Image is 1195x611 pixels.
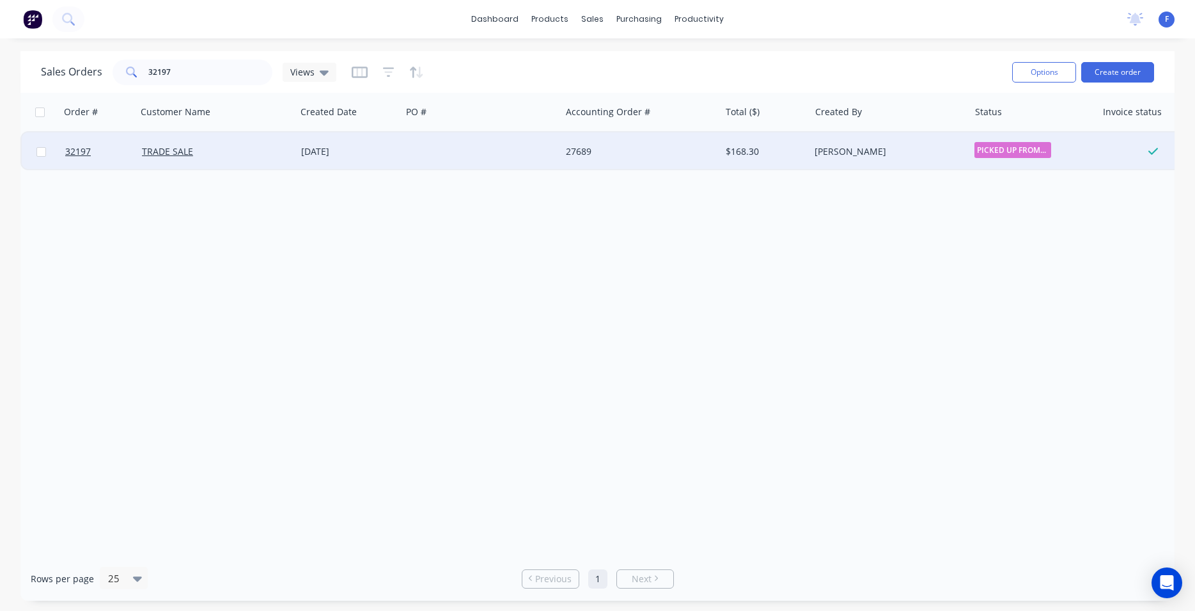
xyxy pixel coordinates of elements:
span: F [1165,13,1169,25]
button: Create order [1081,62,1154,83]
span: 32197 [65,145,91,158]
div: products [525,10,575,29]
span: PICKED UP FROM ... [974,142,1051,158]
div: [PERSON_NAME] [815,145,957,158]
div: Invoice status [1103,106,1162,118]
div: Accounting Order # [566,106,650,118]
div: Created Date [301,106,357,118]
div: Open Intercom Messenger [1152,567,1182,598]
input: Search... [148,60,273,85]
div: $168.30 [726,145,801,158]
button: Options [1012,62,1076,83]
div: [DATE] [301,145,396,158]
span: Previous [535,573,572,585]
a: dashboard [465,10,525,29]
a: Next page [617,573,673,585]
h1: Sales Orders [41,66,102,78]
div: productivity [668,10,730,29]
ul: Pagination [517,569,679,589]
div: Total ($) [726,106,760,118]
span: Rows per page [31,573,94,585]
a: Previous page [522,573,579,585]
div: PO # [406,106,426,118]
a: TRADE SALE [142,145,193,157]
a: Page 1 is your current page [588,569,607,589]
span: Next [632,573,652,585]
div: Created By [815,106,862,118]
img: Factory [23,10,42,29]
div: Customer Name [141,106,210,118]
span: Views [290,65,315,79]
div: sales [575,10,610,29]
div: Status [975,106,1002,118]
div: 27689 [566,145,708,158]
div: Order # [64,106,98,118]
a: 32197 [65,132,142,171]
div: purchasing [610,10,668,29]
